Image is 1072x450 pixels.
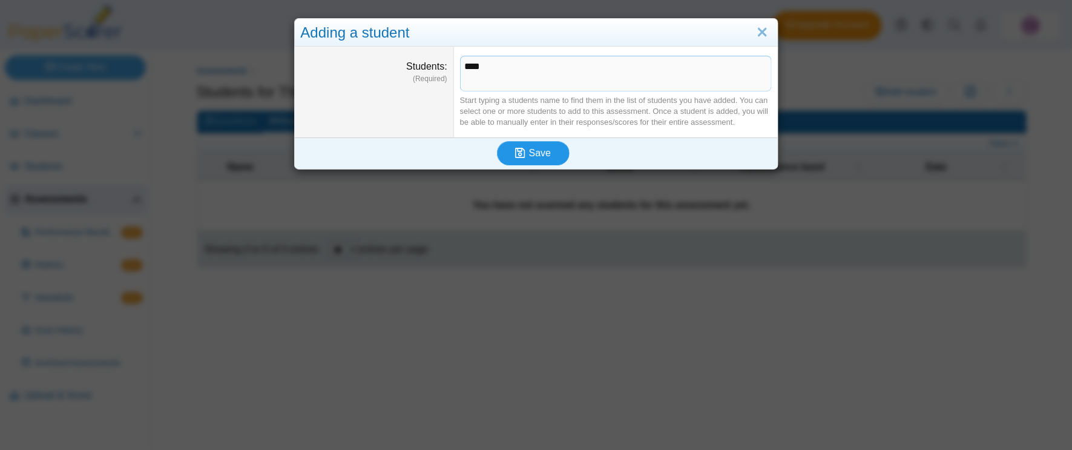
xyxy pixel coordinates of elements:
[295,19,778,47] div: Adding a student
[529,148,551,158] span: Save
[406,61,447,71] label: Students
[460,95,772,128] div: Start typing a students name to find them in the list of students you have added. You can select ...
[460,56,772,91] tags: ​
[753,22,772,43] a: Close
[301,74,447,84] dfn: (Required)
[497,141,570,165] button: Save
